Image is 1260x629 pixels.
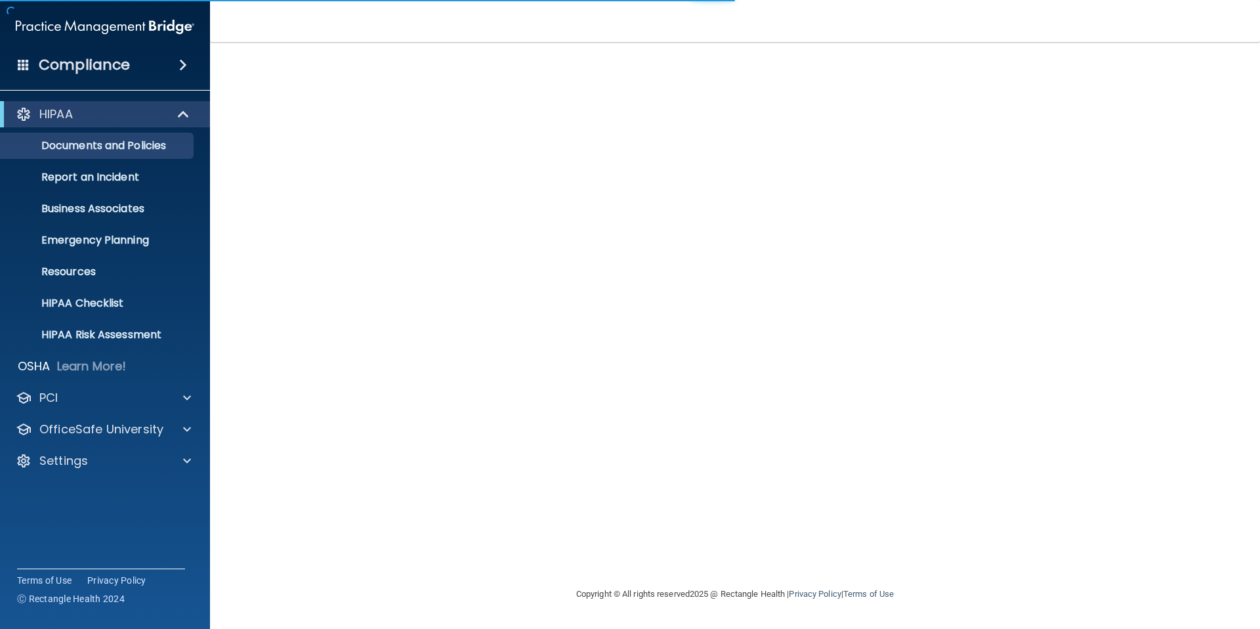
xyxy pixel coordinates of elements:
[39,453,88,469] p: Settings
[16,390,191,406] a: PCI
[789,589,841,599] a: Privacy Policy
[87,574,146,587] a: Privacy Policy
[39,390,58,406] p: PCI
[18,358,51,374] p: OSHA
[39,422,163,437] p: OfficeSafe University
[39,106,73,122] p: HIPAA
[9,265,188,278] p: Resources
[9,139,188,152] p: Documents and Policies
[9,202,188,215] p: Business Associates
[16,14,194,40] img: PMB logo
[9,171,188,184] p: Report an Incident
[17,592,125,605] span: Ⓒ Rectangle Health 2024
[843,589,894,599] a: Terms of Use
[39,56,130,74] h4: Compliance
[16,453,191,469] a: Settings
[495,573,975,615] div: Copyright © All rights reserved 2025 @ Rectangle Health | |
[16,422,191,437] a: OfficeSafe University
[9,328,188,341] p: HIPAA Risk Assessment
[9,297,188,310] p: HIPAA Checklist
[57,358,127,374] p: Learn More!
[9,234,188,247] p: Emergency Planning
[16,106,190,122] a: HIPAA
[17,574,72,587] a: Terms of Use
